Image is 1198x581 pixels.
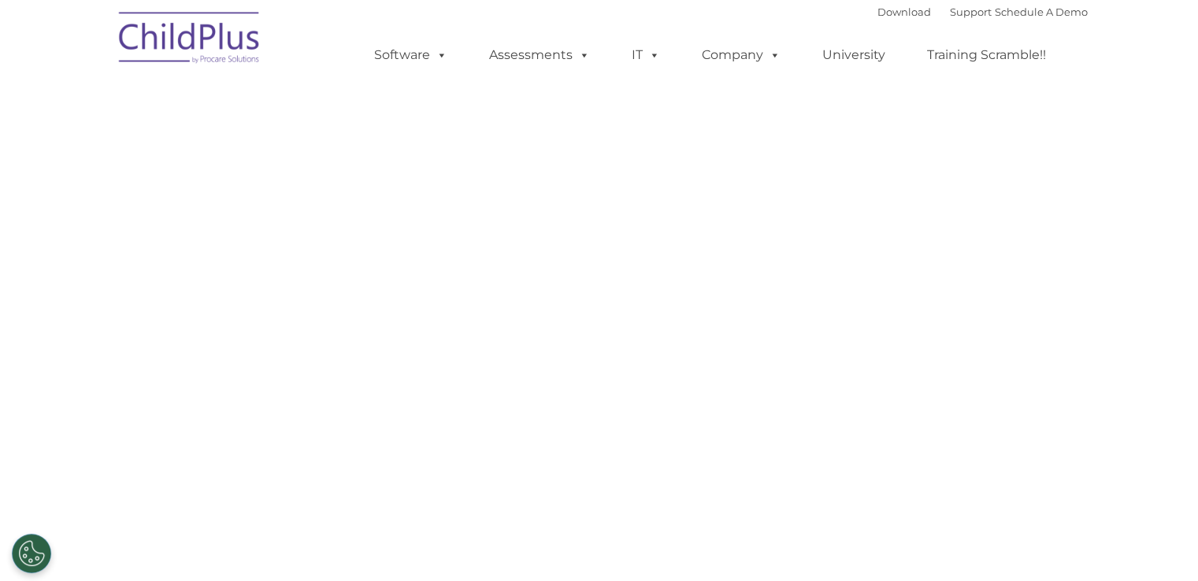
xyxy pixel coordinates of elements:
[358,39,463,71] a: Software
[877,6,931,18] a: Download
[616,39,676,71] a: IT
[950,6,992,18] a: Support
[995,6,1088,18] a: Schedule A Demo
[686,39,796,71] a: Company
[111,1,269,80] img: ChildPlus by Procare Solutions
[473,39,606,71] a: Assessments
[12,534,51,573] button: Cookies Settings
[911,39,1062,71] a: Training Scramble!!
[807,39,901,71] a: University
[877,6,1088,18] font: |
